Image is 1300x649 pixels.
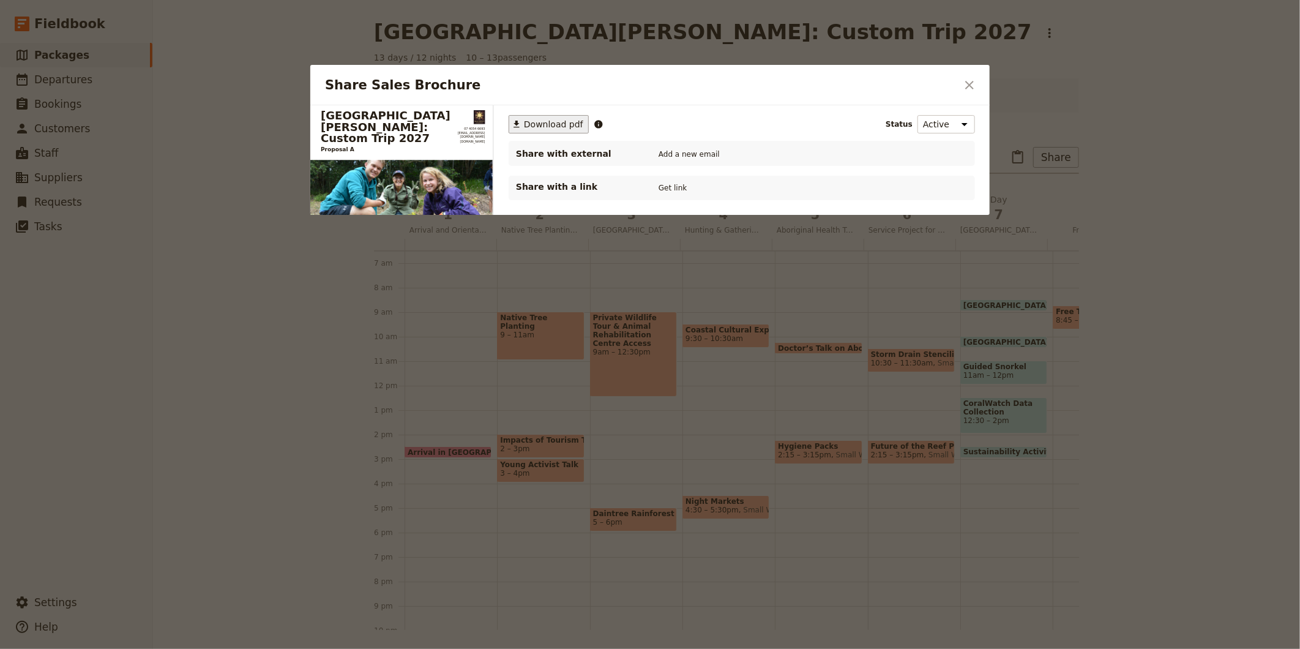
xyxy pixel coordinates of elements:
[656,181,690,195] button: Get link
[959,75,980,96] button: Close dialog
[516,181,638,193] p: Share with a link
[917,115,975,133] select: Status
[656,148,723,161] button: Add a new email
[509,115,589,133] button: ​Download pdf
[458,127,485,130] span: 07 4054 6693
[325,76,957,94] h2: Share Sales Brochure
[516,148,638,160] span: Share with external
[321,110,450,143] h1: [GEOGRAPHIC_DATA][PERSON_NAME]: Custom Trip 2027
[458,132,485,139] a: groups@smallworldjourneys.com.au
[886,119,913,129] span: Status
[458,140,485,143] a: https://www.smallworldjourneys.com.au
[524,118,583,130] span: Download pdf
[321,146,450,153] p: Proposal A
